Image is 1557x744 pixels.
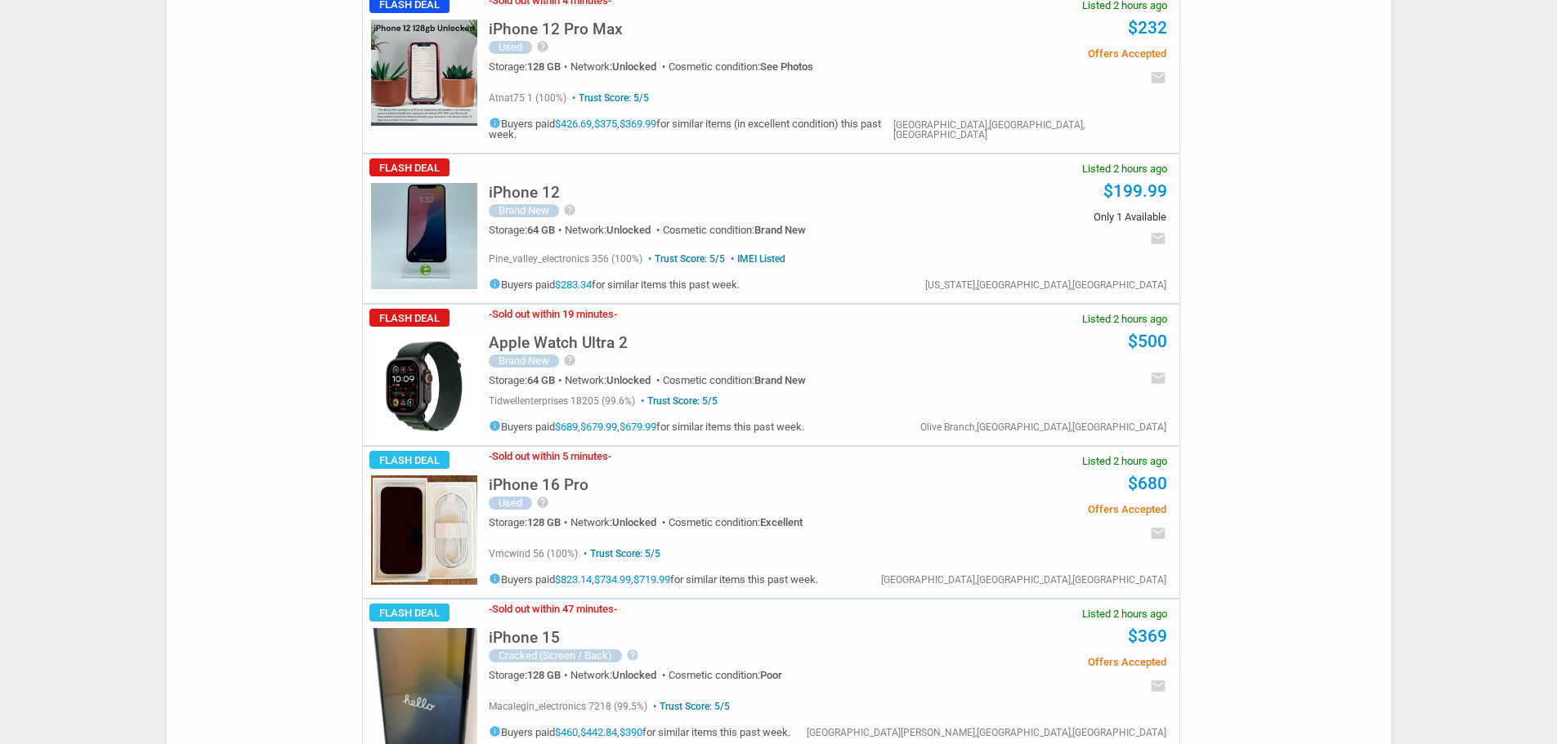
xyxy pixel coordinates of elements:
a: $734.99 [594,573,631,586]
span: Listed 2 hours ago [1082,608,1167,619]
span: - [614,603,617,615]
span: Brand New [754,374,806,386]
span: IMEI Listed [727,253,785,265]
div: Brand New [489,204,559,217]
div: Cosmetic condition: [663,225,806,235]
a: $369.99 [620,118,656,130]
div: Network: [570,517,669,528]
div: Brand New [489,354,559,368]
i: info [489,420,501,432]
h5: Buyers paid , , for similar items (in excellent condition) this past week. [489,117,893,140]
a: $390 [620,726,642,738]
span: Brand New [754,224,806,236]
span: Trust Score: 5/5 [645,253,725,265]
h5: Buyers paid , , for similar items this past week. [489,572,818,585]
span: - [489,308,492,320]
span: Trust Score: 5/5 [569,92,649,104]
div: Storage: [489,670,570,680]
h5: iPhone 12 [489,185,560,200]
img: s-l225.jpg [371,20,477,126]
i: email [1150,69,1166,86]
div: Network: [565,225,663,235]
span: Offers Accepted [919,657,1166,667]
span: - [489,603,492,615]
span: Flash Deal [369,309,450,327]
div: Used [489,41,532,54]
span: Flash Deal [369,158,450,176]
div: [GEOGRAPHIC_DATA][PERSON_NAME],[GEOGRAPHIC_DATA],[GEOGRAPHIC_DATA] [807,728,1166,737]
div: [GEOGRAPHIC_DATA],[GEOGRAPHIC_DATA],[GEOGRAPHIC_DATA] [893,120,1166,140]
h5: Buyers paid , , for similar items this past week. [489,725,790,737]
div: Network: [570,670,669,680]
img: s-l225.jpg [371,183,477,289]
span: Trust Score: 5/5 [638,395,718,407]
i: help [626,648,639,662]
div: Cosmetic condition: [669,61,813,72]
a: $232 [1128,18,1167,38]
a: $460 [555,726,578,738]
span: - [614,308,617,320]
span: Trust Score: 5/5 [580,548,660,559]
a: $680 [1128,474,1167,493]
span: 128 GB [527,60,561,73]
span: Excellent [760,516,803,528]
span: Unlocked [612,60,656,73]
a: $719.99 [633,573,670,586]
span: Offers Accepted [919,48,1166,59]
span: pine_valley_electronics 356 (100%) [489,253,642,265]
span: 64 GB [527,374,555,386]
h5: Buyers paid , , for similar items this past week. [489,420,804,432]
div: Storage: [489,225,565,235]
span: Listed 2 hours ago [1082,314,1167,324]
h5: iPhone 15 [489,630,560,645]
i: info [489,725,501,737]
span: Listed 2 hours ago [1082,456,1167,466]
div: [US_STATE],[GEOGRAPHIC_DATA],[GEOGRAPHIC_DATA] [925,280,1166,290]
div: Cosmetic condition: [669,670,782,680]
a: $369 [1128,626,1167,646]
img: s-l225.jpg [371,333,477,439]
span: tidwellenterprises 18205 (99.6%) [489,395,635,407]
i: info [489,117,501,129]
a: $500 [1128,332,1167,351]
span: See Photos [760,60,813,73]
i: info [489,278,501,290]
span: - [608,450,611,462]
i: help [563,354,576,367]
h5: Buyers paid for similar items this past week. [489,278,785,290]
a: $283.34 [555,278,592,291]
h5: Apple Watch Ultra 2 [489,335,628,350]
h3: Sold out within 47 minutes [489,604,617,614]
i: info [489,572,501,585]
a: Apple Watch Ultra 2 [489,338,628,350]
a: iPhone 16 Pro [489,480,588,492]
a: $689 [555,421,578,433]
span: 128 GB [527,516,561,528]
a: $823.14 [555,573,592,586]
span: Unlocked [612,516,656,528]
a: $442.84 [580,726,617,738]
span: vmcwind 56 (100%) [489,548,578,559]
span: Only 1 Available [919,212,1166,222]
div: Cosmetic condition: [663,375,806,385]
i: email [1150,525,1166,541]
div: Storage: [489,61,570,72]
div: Used [489,497,532,510]
span: Unlocked [606,374,651,386]
div: Network: [570,61,669,72]
i: email [1150,678,1166,694]
span: 64 GB [527,224,555,236]
h5: iPhone 12 Pro Max [489,21,623,37]
i: email [1150,230,1166,247]
span: 128 GB [527,669,561,681]
div: Network: [565,375,663,385]
div: Olive Branch,[GEOGRAPHIC_DATA],[GEOGRAPHIC_DATA] [920,422,1166,432]
span: Offers Accepted [919,504,1166,515]
div: Storage: [489,517,570,528]
a: $375 [594,118,617,130]
i: email [1150,370,1166,386]
a: $679.99 [620,421,656,433]
span: Flash Deal [369,604,450,621]
div: Cosmetic condition: [669,517,803,528]
span: atnat75 1 (100%) [489,92,566,104]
